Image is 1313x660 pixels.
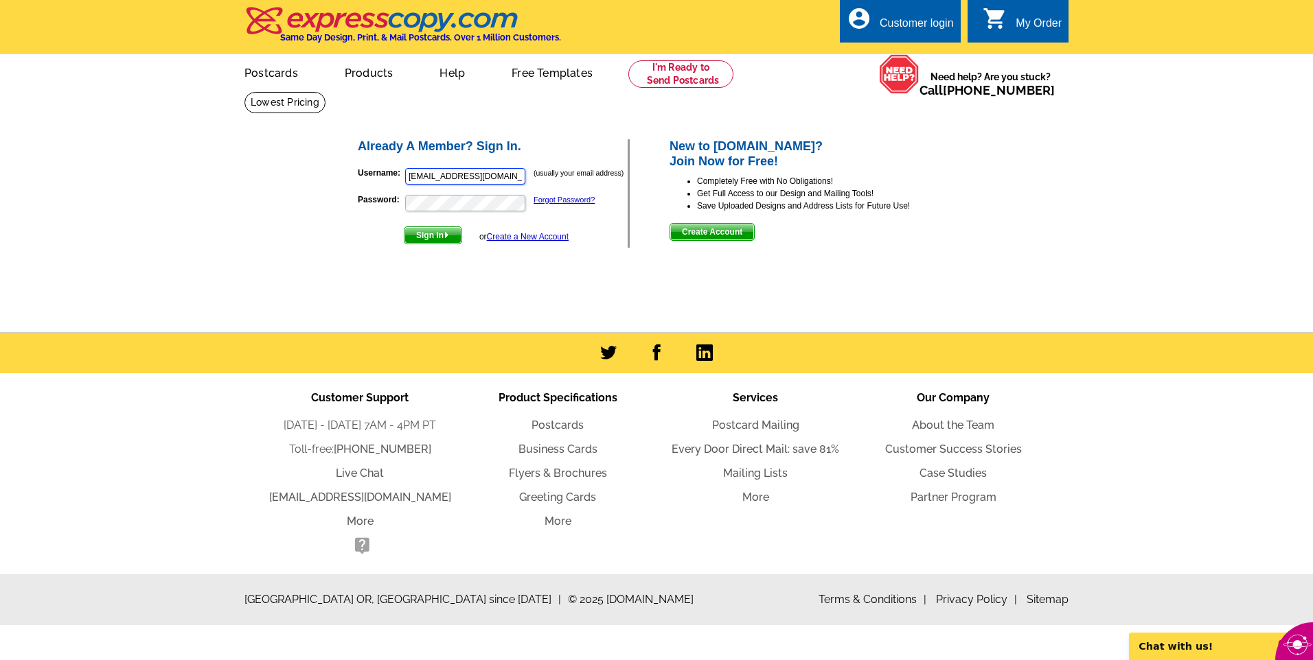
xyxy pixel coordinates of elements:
a: Flyers & Brochures [509,467,607,480]
img: button-next-arrow-white.png [444,232,450,238]
small: (usually your email address) [534,169,624,177]
li: [DATE] - [DATE] 7AM - 4PM PT [261,417,459,434]
span: Sign In [404,227,461,244]
button: Sign In [404,226,462,244]
a: Privacy Policy [936,593,1017,606]
a: Same Day Design, Print, & Mail Postcards. Over 1 Million Customers. [244,16,561,43]
i: shopping_cart [983,6,1007,31]
span: Our Company [917,391,990,404]
a: Products [323,56,415,88]
label: Username: [358,167,404,179]
span: Product Specifications [499,391,617,404]
span: Customer Support [311,391,409,404]
span: © 2025 [DOMAIN_NAME] [568,591,694,608]
a: Postcard Mailing [712,419,799,432]
li: Get Full Access to our Design and Mailing Tools! [697,187,957,200]
span: Services [733,391,778,404]
iframe: LiveChat chat widget [1120,617,1313,660]
a: Mailing Lists [723,467,788,480]
h2: New to [DOMAIN_NAME]? Join Now for Free! [670,139,957,169]
label: Password: [358,193,404,206]
a: Forgot Password? [534,196,595,204]
a: Free Templates [490,56,615,88]
a: [PHONE_NUMBER] [943,83,1055,97]
a: Postcards [532,419,584,432]
div: My Order [1016,17,1062,36]
a: More [742,491,769,504]
a: More [347,515,374,528]
a: Help [418,56,487,88]
li: Toll-free: [261,441,459,458]
a: Every Door Direct Mail: save 81% [672,443,839,456]
img: help [879,54,920,94]
div: or [479,231,569,243]
a: Sitemap [1027,593,1069,606]
a: Business Cards [518,443,597,456]
h4: Same Day Design, Print, & Mail Postcards. Over 1 Million Customers. [280,32,561,43]
a: Live Chat [336,467,384,480]
div: Customer login [880,17,954,36]
a: account_circle Customer login [847,15,954,32]
span: Need help? Are you stuck? [920,70,1062,97]
a: Terms & Conditions [819,593,926,606]
a: Case Studies [920,467,987,480]
a: Postcards [222,56,320,88]
li: Save Uploaded Designs and Address Lists for Future Use! [697,200,957,212]
span: [GEOGRAPHIC_DATA] OR, [GEOGRAPHIC_DATA] since [DATE] [244,591,561,608]
button: Create Account [670,223,755,241]
a: [EMAIL_ADDRESS][DOMAIN_NAME] [269,491,451,504]
a: Partner Program [911,491,996,504]
a: [PHONE_NUMBER] [334,443,431,456]
i: account_circle [847,6,871,31]
a: About the Team [912,419,994,432]
li: Completely Free with No Obligations! [697,175,957,187]
a: More [545,515,571,528]
span: Create Account [670,224,754,240]
a: Customer Success Stories [885,443,1022,456]
a: Create a New Account [487,232,569,241]
a: Greeting Cards [519,491,596,504]
span: Call [920,83,1055,97]
a: shopping_cart My Order [983,15,1062,32]
h2: Already A Member? Sign In. [358,139,628,154]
